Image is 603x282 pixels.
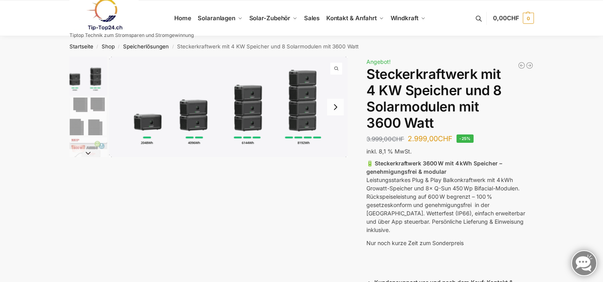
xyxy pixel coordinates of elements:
[109,57,348,157] a: growatt noah 2000 flexible erweiterung scaledgrowatt noah 2000 flexible erweiterung scaled
[323,0,387,36] a: Kontakt & Anfahrt
[366,160,502,175] strong: 🔋 Steckerkraftwerk 3600 W mit 4 kWh Speicher – genehmigungsfrei & modular
[408,134,453,143] bdi: 2.999,00
[518,61,526,69] a: Balkonkraftwerk 890 Watt Solarmodulleistung mit 1kW/h Zendure Speicher
[67,136,107,176] li: 3 / 9
[55,36,548,57] nav: Breadcrumb
[169,44,177,50] span: /
[304,14,320,22] span: Sales
[327,99,344,115] button: Next slide
[301,0,323,36] a: Sales
[67,96,107,136] li: 2 / 9
[391,14,418,22] span: Windkraft
[195,0,246,36] a: Solaranlagen
[366,159,534,234] p: Leistungsstarkes Plug & Play Balkonkraftwerk mit 4 kWh Growatt-Speicher und 8× Q-Sun 450 Wp Bifac...
[246,0,301,36] a: Solar-Zubehör
[392,135,404,143] span: CHF
[67,57,107,96] li: 1 / 9
[102,43,115,50] a: Shop
[457,134,474,143] span: -25%
[109,57,348,157] li: 1 / 9
[366,239,534,247] p: Nur noch kurze Zeit zum Sonderpreis
[366,148,412,155] span: inkl. 8,1 % MwSt.
[387,0,429,36] a: Windkraft
[69,57,107,96] img: Growatt-NOAH-2000-flexible-erweiterung
[69,149,107,157] button: Next slide
[366,135,404,143] bdi: 3.999,00
[69,43,93,50] a: Startseite
[93,44,102,50] span: /
[69,33,194,38] p: Tiptop Technik zum Stromsparen und Stromgewinnung
[523,13,534,24] span: 0
[115,44,123,50] span: /
[69,137,107,175] img: Nep800
[249,14,291,22] span: Solar-Zubehör
[438,134,453,143] span: CHF
[109,57,348,157] img: Growatt-NOAH-2000-flexible-erweiterung
[123,43,169,50] a: Speicherlösungen
[493,6,534,30] a: 0,00CHF 0
[198,14,235,22] span: Solaranlagen
[507,14,519,22] span: CHF
[366,66,534,131] h1: Steckerkraftwerk mit 4 KW Speicher und 8 Solarmodulen mit 3600 Watt
[69,98,107,135] img: 6 Module bificiaL
[493,14,519,22] span: 0,00
[366,58,391,65] span: Angebot!
[326,14,377,22] span: Kontakt & Anfahrt
[526,61,534,69] a: Balkonkraftwerk 1780 Watt mit 4 KWh Zendure Batteriespeicher Notstrom fähig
